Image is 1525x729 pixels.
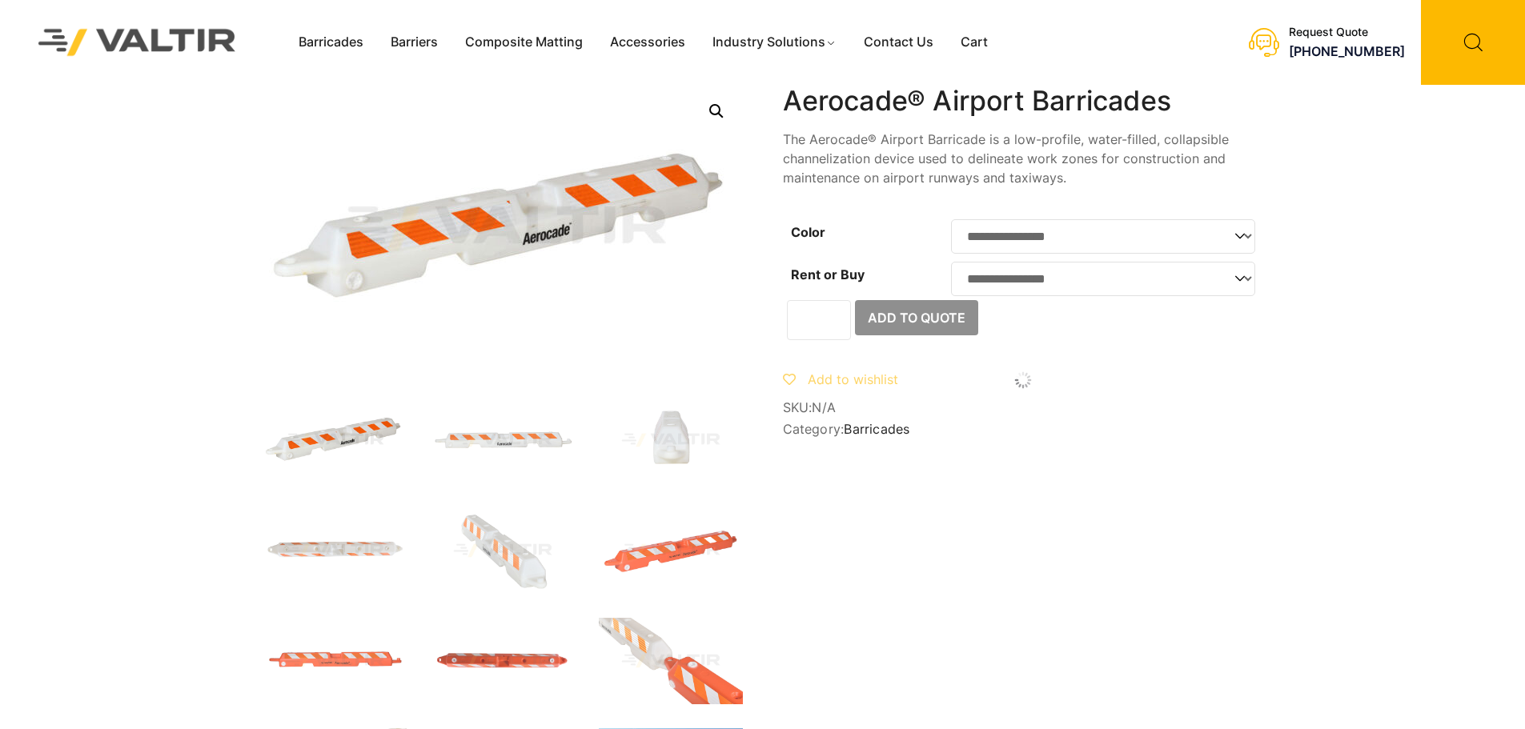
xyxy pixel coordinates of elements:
[263,507,407,594] img: Aerocade_Nat_Top.jpg
[431,397,575,483] img: Aerocade_Nat_Front-1.jpg
[599,618,743,704] img: Aerocade_Org_x1.jpg
[431,507,575,594] img: Aerocade_Nat_x1-1.jpg
[263,397,407,483] img: Aerocade_Nat_3Q-1.jpg
[791,266,865,282] label: Rent or Buy
[285,30,377,54] a: Barricades
[783,422,1263,437] span: Category:
[855,300,978,335] button: Add to Quote
[263,618,407,704] img: Aerocade_Org_Front.jpg
[599,507,743,594] img: Aerocade_Org_3Q.jpg
[844,421,909,437] a: Barricades
[451,30,596,54] a: Composite Matting
[791,224,825,240] label: Color
[377,30,451,54] a: Barriers
[1289,26,1405,39] div: Request Quote
[947,30,1001,54] a: Cart
[1289,43,1405,59] a: [PHONE_NUMBER]
[699,30,850,54] a: Industry Solutions
[812,399,836,415] span: N/A
[599,397,743,483] img: Aerocade_Nat_Side.jpg
[783,400,1263,415] span: SKU:
[850,30,947,54] a: Contact Us
[596,30,699,54] a: Accessories
[783,130,1263,187] p: The Aerocade® Airport Barricade is a low-profile, water-filled, collapsible channelization device...
[787,300,851,340] input: Product quantity
[783,85,1263,118] h1: Aerocade® Airport Barricades
[431,618,575,704] img: Aerocade_Org_Top.jpg
[18,8,257,76] img: Valtir Rentals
